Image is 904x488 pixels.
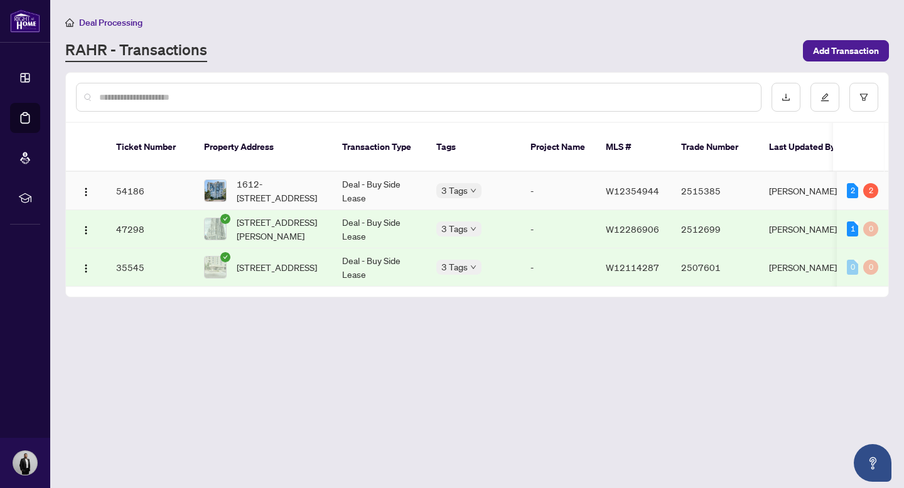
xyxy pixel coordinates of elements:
button: Logo [76,257,96,277]
span: [STREET_ADDRESS][PERSON_NAME] [237,215,322,243]
td: 2512699 [671,210,759,248]
span: down [470,226,476,232]
td: - [520,248,596,287]
td: Deal - Buy Side Lease [332,210,426,248]
img: thumbnail-img [205,257,226,278]
button: Open asap [854,444,891,482]
span: Add Transaction [813,41,879,61]
div: 2 [863,183,878,198]
span: Deal Processing [79,17,143,28]
th: MLS # [596,123,671,172]
div: 2 [847,183,858,198]
th: Last Updated By [759,123,853,172]
img: Profile Icon [13,451,37,475]
span: check-circle [220,214,230,224]
div: 0 [847,260,858,275]
td: [PERSON_NAME] [759,248,853,287]
div: 1 [847,221,858,236]
span: down [470,264,476,270]
td: Deal - Buy Side Lease [332,172,426,210]
span: W12114287 [606,262,659,273]
span: W12286906 [606,223,659,235]
img: logo [10,9,40,33]
img: Logo [81,225,91,235]
span: [STREET_ADDRESS] [237,260,317,274]
button: Logo [76,181,96,201]
span: 3 Tags [441,221,468,236]
a: RAHR - Transactions [65,40,207,62]
button: Logo [76,219,96,239]
button: filter [849,83,878,112]
th: Transaction Type [332,123,426,172]
td: 2507601 [671,248,759,287]
span: check-circle [220,252,230,262]
span: filter [859,93,868,102]
span: home [65,18,74,27]
th: Project Name [520,123,596,172]
span: edit [821,93,829,102]
button: download [772,83,800,112]
div: 0 [863,260,878,275]
img: Logo [81,263,91,273]
span: download [782,93,790,102]
th: Tags [426,123,520,172]
td: 54186 [106,172,194,210]
td: 47298 [106,210,194,248]
img: Logo [81,187,91,197]
span: 3 Tags [441,260,468,274]
span: down [470,188,476,194]
td: [PERSON_NAME] [759,210,853,248]
td: [PERSON_NAME] [759,172,853,210]
button: edit [810,83,839,112]
td: 2515385 [671,172,759,210]
img: thumbnail-img [205,218,226,240]
img: thumbnail-img [205,180,226,201]
span: 3 Tags [441,183,468,198]
td: 35545 [106,248,194,287]
th: Property Address [194,123,332,172]
td: - [520,210,596,248]
th: Ticket Number [106,123,194,172]
th: Trade Number [671,123,759,172]
div: 0 [863,221,878,236]
span: W12354944 [606,185,659,196]
td: - [520,172,596,210]
td: Deal - Buy Side Lease [332,248,426,287]
button: Add Transaction [803,40,889,61]
span: 1612-[STREET_ADDRESS] [237,177,322,204]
